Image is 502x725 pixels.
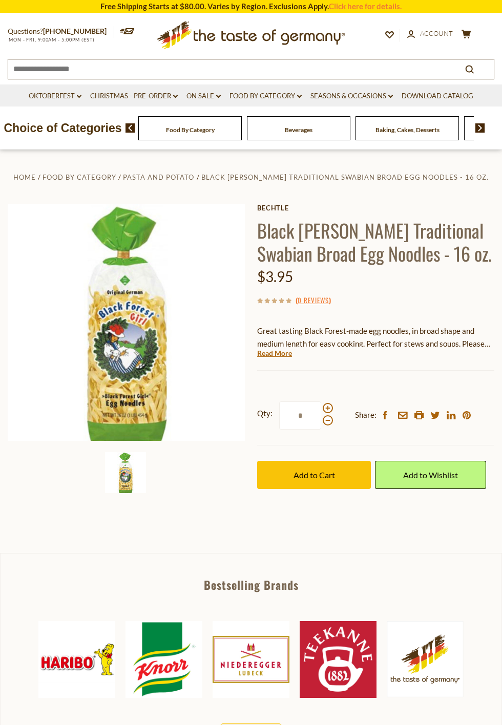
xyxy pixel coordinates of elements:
[300,621,376,698] img: Teekanne
[126,621,202,698] img: Knorr
[38,621,115,698] img: Haribo
[105,452,146,493] img: Black Forest Girl Traditional Swabian Broad Egg Noodles - 16 oz.
[90,91,178,102] a: Christmas - PRE-ORDER
[8,25,114,38] p: Questions?
[257,325,494,350] p: Great tasting Black Forest-made egg noodles, in broad shape and medium length for easy cooking. P...
[279,401,321,430] input: Qty:
[186,91,221,102] a: On Sale
[13,173,36,181] a: Home
[375,126,440,134] a: Baking, Cakes, Desserts
[402,91,473,102] a: Download Catalog
[8,204,245,441] img: Black Forest Girl Traditional Swabian Broad Egg Noodles - 16 oz.
[296,295,331,305] span: ( )
[201,173,489,181] a: Black [PERSON_NAME] Traditional Swabian Broad Egg Noodles - 16 oz.
[166,126,215,134] a: Food By Category
[257,407,273,420] strong: Qty:
[257,268,293,285] span: $3.95
[420,29,453,37] span: Account
[257,219,494,265] h1: Black [PERSON_NAME] Traditional Swabian Broad Egg Noodles - 16 oz.
[8,37,95,42] span: MON - FRI, 9:00AM - 5:00PM (EST)
[43,27,107,35] a: [PHONE_NUMBER]
[475,123,485,133] img: next arrow
[387,621,464,697] img: The Taste of Germany
[257,204,494,212] a: Bechtle
[285,126,312,134] a: Beverages
[407,28,453,39] a: Account
[310,91,393,102] a: Seasons & Occasions
[1,579,501,590] div: Bestselling Brands
[257,348,292,358] a: Read More
[355,409,376,421] span: Share:
[126,123,135,133] img: previous arrow
[329,2,402,11] a: Click here for details.
[229,91,302,102] a: Food By Category
[29,91,81,102] a: Oktoberfest
[123,173,194,181] a: Pasta and Potato
[43,173,116,181] a: Food By Category
[298,295,329,306] a: 0 Reviews
[257,461,371,489] button: Add to Cart
[213,621,289,698] img: Niederegger
[294,470,335,480] span: Add to Cart
[375,461,486,489] a: Add to Wishlist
